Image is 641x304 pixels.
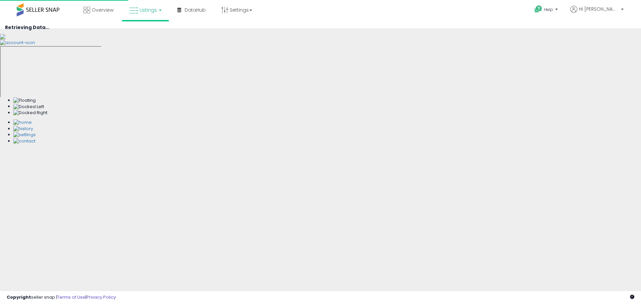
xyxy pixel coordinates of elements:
[185,7,206,13] span: DataHub
[13,110,47,116] img: Docked Right
[570,6,624,21] a: Hi [PERSON_NAME]
[92,7,114,13] span: Overview
[13,138,35,144] img: Contact
[13,119,32,126] img: Home
[579,6,619,12] span: Hi [PERSON_NAME]
[5,25,636,30] h4: Retrieving Data...
[13,132,36,138] img: Settings
[544,7,553,12] span: Help
[140,7,157,13] span: Listings
[13,104,44,110] img: Docked Left
[13,126,33,132] img: History
[13,97,36,104] img: Floating
[534,5,543,13] i: Get Help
